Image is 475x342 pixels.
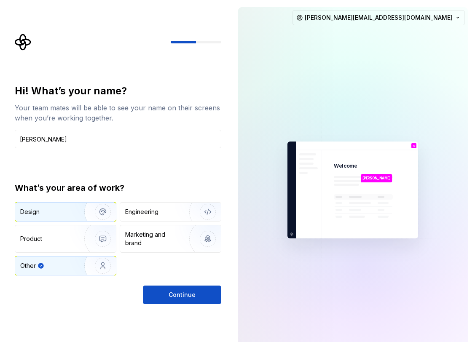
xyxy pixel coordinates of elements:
div: Other [20,262,36,270]
div: Design [20,208,40,216]
p: A [413,144,415,147]
div: What’s your area of work? [15,182,221,194]
span: [PERSON_NAME][EMAIL_ADDRESS][DOMAIN_NAME] [305,13,453,22]
div: Product [20,235,42,243]
div: Your team mates will be able to see your name on their screens when you’re working together. [15,103,221,123]
span: Continue [169,291,196,299]
input: Han Solo [15,130,221,148]
svg: Supernova Logo [15,34,32,51]
button: [PERSON_NAME][EMAIL_ADDRESS][DOMAIN_NAME] [293,10,465,25]
div: Hi! What’s your name? [15,84,221,98]
button: Continue [143,286,221,304]
div: Engineering [125,208,158,216]
div: Marketing and brand [125,230,182,247]
p: [PERSON_NAME] [362,176,391,181]
p: Welcome [334,163,357,169]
